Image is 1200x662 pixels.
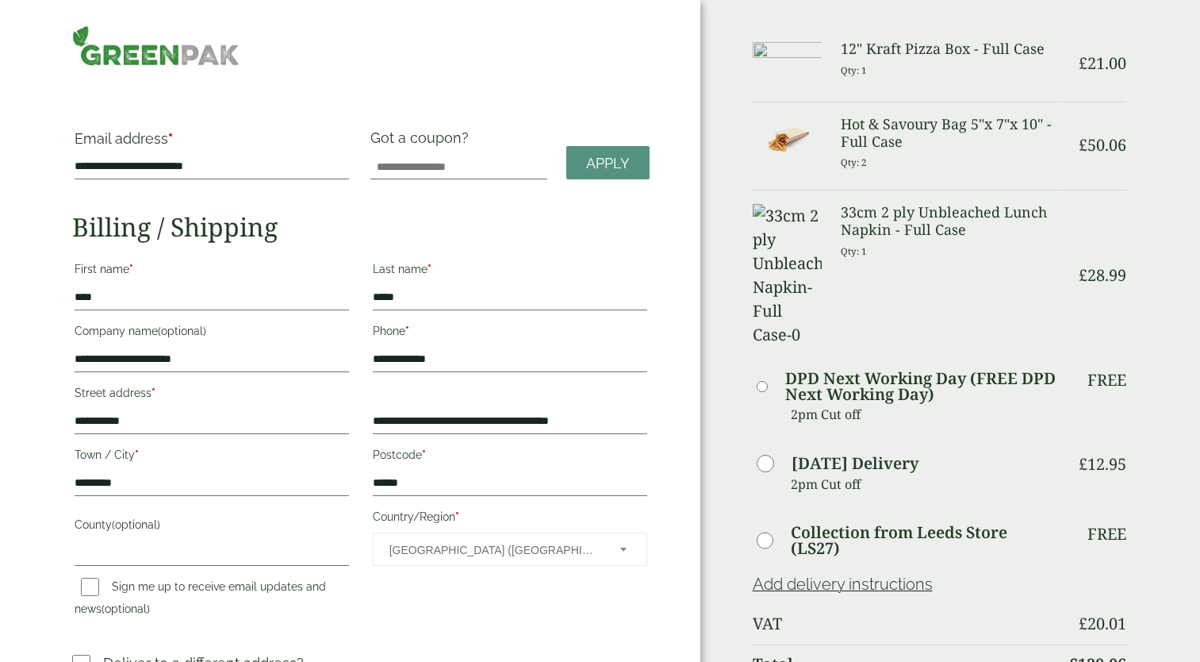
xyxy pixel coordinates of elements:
[370,129,475,154] label: Got a coupon?
[72,25,240,66] img: GreenPak Supplies
[75,320,349,347] label: Company name
[135,448,139,461] abbr: required
[75,514,349,541] label: County
[158,325,206,337] span: (optional)
[112,518,160,531] span: (optional)
[389,533,599,567] span: United Kingdom (UK)
[373,320,647,347] label: Phone
[81,578,99,596] input: Sign me up to receive email updates and news(optional)
[102,602,150,615] span: (optional)
[373,258,647,285] label: Last name
[566,146,650,180] a: Apply
[75,580,326,620] label: Sign me up to receive email updates and news
[427,263,431,275] abbr: required
[586,155,630,172] span: Apply
[75,132,349,154] label: Email address
[75,382,349,409] label: Street address
[129,263,133,275] abbr: required
[168,130,173,147] abbr: required
[72,212,650,242] h2: Billing / Shipping
[422,448,426,461] abbr: required
[455,510,459,523] abbr: required
[405,325,409,337] abbr: required
[75,258,349,285] label: First name
[151,387,155,399] abbr: required
[373,533,647,566] span: Country/Region
[373,444,647,471] label: Postcode
[373,506,647,533] label: Country/Region
[75,444,349,471] label: Town / City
